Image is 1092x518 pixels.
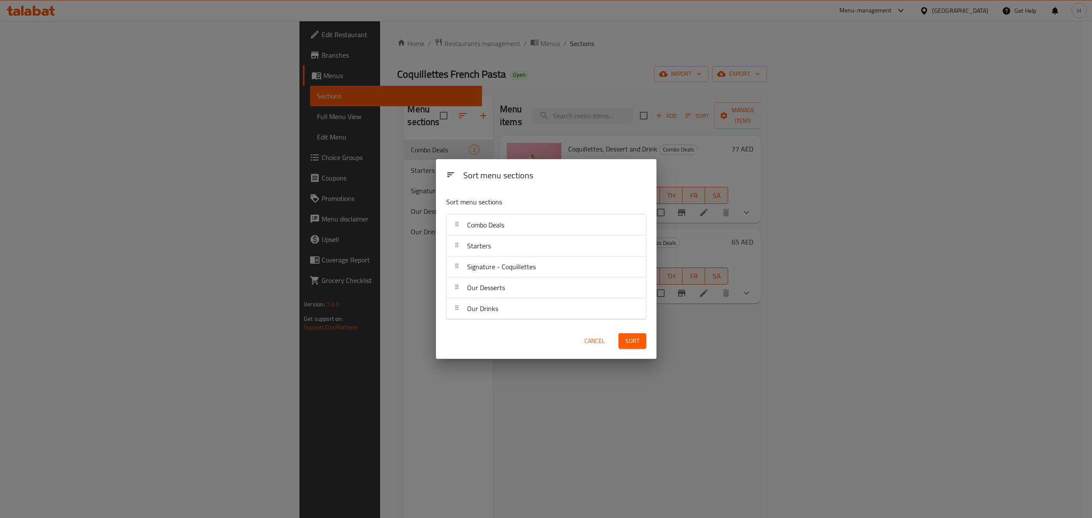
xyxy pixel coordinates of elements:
button: Sort [619,333,646,349]
div: Combo Deals [447,215,646,236]
span: Sort [625,336,639,346]
div: Our Desserts [447,277,646,298]
span: Our Desserts [467,281,505,294]
div: Signature - Coquillettes [447,256,646,277]
div: Starters [447,236,646,256]
span: Combo Deals [467,218,504,231]
span: Cancel [584,336,605,346]
div: Sort menu sections [460,166,650,186]
span: Signature - Coquillettes [467,260,536,273]
span: Starters [467,239,491,252]
button: Cancel [581,333,608,349]
div: Our Drinks [447,298,646,319]
p: Sort menu sections [446,197,605,207]
span: Our Drinks [467,302,498,315]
